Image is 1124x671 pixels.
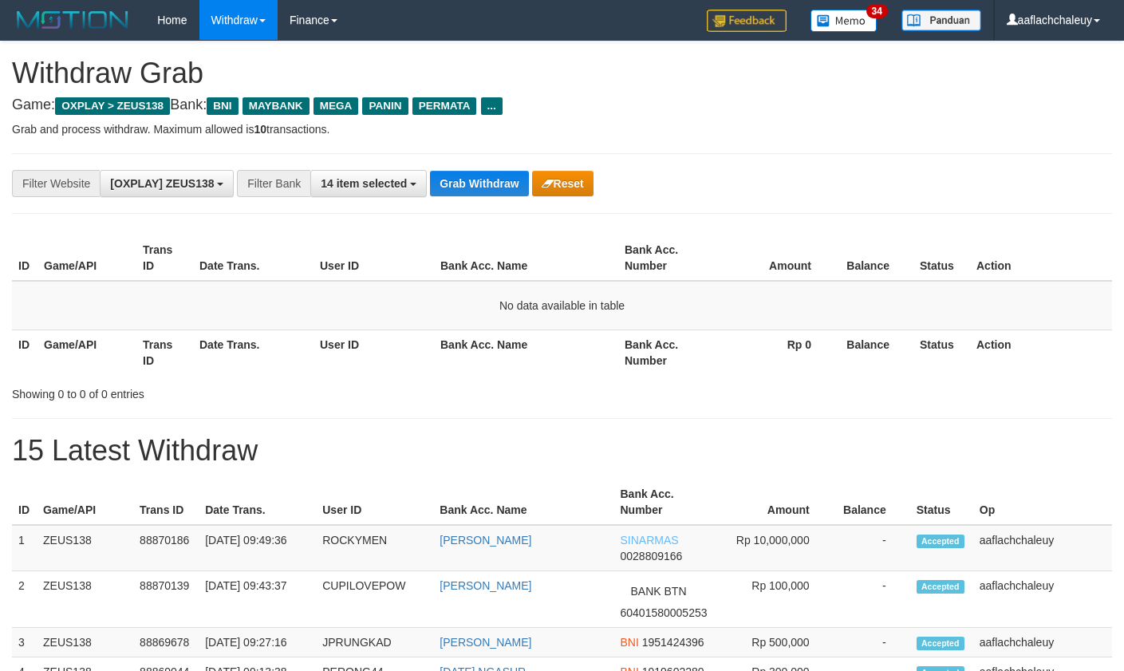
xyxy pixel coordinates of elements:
span: Accepted [917,535,964,548]
th: ID [12,235,37,281]
th: Amount [717,235,835,281]
h4: Game: Bank: [12,97,1112,113]
td: Rp 500,000 [719,628,834,657]
td: 1 [12,525,37,571]
th: Action [970,330,1112,375]
th: Date Trans. [199,480,316,525]
td: aaflachchaleuy [973,571,1112,628]
td: - [834,571,910,628]
button: [OXPLAY] ZEUS138 [100,170,234,197]
td: 3 [12,628,37,657]
th: Game/API [37,330,136,375]
span: MEGA [314,97,359,115]
td: Rp 10,000,000 [719,525,834,571]
td: aaflachchaleuy [973,628,1112,657]
td: - [834,525,910,571]
a: [PERSON_NAME] [440,579,531,592]
span: OXPLAY > ZEUS138 [55,97,170,115]
td: Rp 100,000 [719,571,834,628]
th: Trans ID [136,330,193,375]
td: 88870139 [133,571,199,628]
span: ... [481,97,503,115]
td: ROCKYMEN [316,525,433,571]
img: panduan.png [901,10,981,31]
th: Date Trans. [193,235,314,281]
p: Grab and process withdraw. Maximum allowed is transactions. [12,121,1112,137]
th: Bank Acc. Name [434,330,618,375]
th: Bank Acc. Name [433,480,613,525]
div: Showing 0 to 0 of 0 entries [12,380,456,402]
th: Date Trans. [193,330,314,375]
div: Filter Bank [237,170,310,197]
td: ZEUS138 [37,525,133,571]
th: Amount [719,480,834,525]
td: 88869678 [133,628,199,657]
td: [DATE] 09:49:36 [199,525,316,571]
td: ZEUS138 [37,628,133,657]
th: Bank Acc. Number [618,330,717,375]
button: Reset [532,171,594,196]
span: BNI [207,97,238,115]
td: - [834,628,910,657]
span: [OXPLAY] ZEUS138 [110,177,214,190]
th: Status [910,480,973,525]
h1: 15 Latest Withdraw [12,435,1112,467]
th: Action [970,235,1112,281]
div: Filter Website [12,170,100,197]
th: Bank Acc. Number [613,480,718,525]
td: [DATE] 09:27:16 [199,628,316,657]
span: BANK BTN [620,578,696,605]
th: Trans ID [136,235,193,281]
th: ID [12,480,37,525]
th: User ID [314,330,434,375]
span: Accepted [917,580,964,594]
th: User ID [314,235,434,281]
th: Balance [835,330,913,375]
span: BNI [620,636,638,649]
span: 34 [866,4,888,18]
span: MAYBANK [243,97,310,115]
td: JPRUNGKAD [316,628,433,657]
th: User ID [316,480,433,525]
th: Bank Acc. Number [618,235,717,281]
a: [PERSON_NAME] [440,636,531,649]
th: Bank Acc. Name [434,235,618,281]
th: Trans ID [133,480,199,525]
th: Rp 0 [717,330,835,375]
span: Copy 60401580005253 to clipboard [620,606,707,619]
td: 2 [12,571,37,628]
span: 14 item selected [321,177,407,190]
img: MOTION_logo.png [12,8,133,32]
span: Accepted [917,637,964,650]
td: [DATE] 09:43:37 [199,571,316,628]
th: Game/API [37,480,133,525]
span: Copy 0028809166 to clipboard [620,550,682,562]
th: Balance [835,235,913,281]
th: Status [913,235,970,281]
button: 14 item selected [310,170,427,197]
td: ZEUS138 [37,571,133,628]
td: aaflachchaleuy [973,525,1112,571]
th: Status [913,330,970,375]
span: SINARMAS [620,534,678,547]
img: Button%20Memo.svg [810,10,878,32]
td: No data available in table [12,281,1112,330]
span: PERMATA [412,97,477,115]
strong: 10 [254,123,266,136]
button: Grab Withdraw [430,171,528,196]
td: 88870186 [133,525,199,571]
a: [PERSON_NAME] [440,534,531,547]
th: Game/API [37,235,136,281]
h1: Withdraw Grab [12,57,1112,89]
img: Feedback.jpg [707,10,787,32]
span: Copy 1951424396 to clipboard [642,636,704,649]
span: PANIN [362,97,408,115]
th: Balance [834,480,910,525]
th: Op [973,480,1112,525]
th: ID [12,330,37,375]
td: CUPILOVEPOW [316,571,433,628]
